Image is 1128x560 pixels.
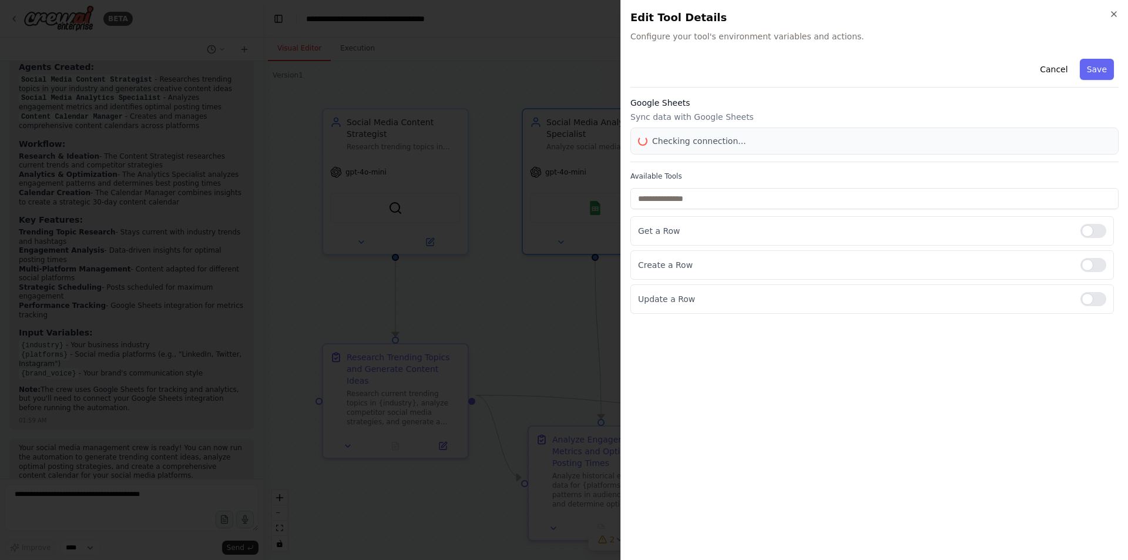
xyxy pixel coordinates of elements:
[630,111,1119,123] p: Sync data with Google Sheets
[652,135,746,147] span: Checking connection...
[630,9,1119,26] h2: Edit Tool Details
[638,293,1071,305] p: Update a Row
[630,31,1119,42] span: Configure your tool's environment variables and actions.
[630,172,1119,181] label: Available Tools
[638,225,1071,237] p: Get a Row
[630,97,1119,109] h3: Google Sheets
[638,259,1071,271] p: Create a Row
[1033,59,1075,80] button: Cancel
[1080,59,1114,80] button: Save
